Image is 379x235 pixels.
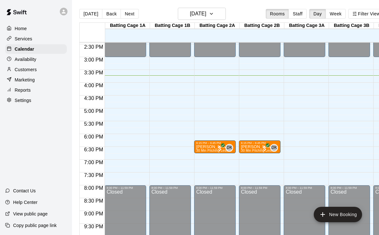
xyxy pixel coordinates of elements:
[217,145,223,152] span: All customers have paid
[196,186,234,189] div: 8:00 PM – 11:59 PM
[83,44,105,50] span: 2:30 PM
[5,85,67,95] a: Reports
[314,207,362,222] button: add
[240,23,284,29] div: Batting Cage 2B
[15,87,31,93] p: Reports
[83,224,105,229] span: 9:30 PM
[79,9,102,19] button: [DATE]
[83,198,105,204] span: 8:30 PM
[83,172,105,178] span: 7:30 PM
[5,96,67,105] a: Settings
[288,9,307,19] button: Staff
[83,160,105,165] span: 7:00 PM
[83,57,105,63] span: 3:00 PM
[83,108,105,114] span: 5:00 PM
[83,121,105,127] span: 5:30 PM
[83,185,105,191] span: 8:00 PM
[13,188,36,194] p: Contact Us
[15,25,27,32] p: Home
[107,186,144,189] div: 8:00 PM – 11:59 PM
[13,199,37,206] p: Help Center
[194,140,236,153] div: 6:15 PM – 6:45 PM: Jopp
[286,186,323,189] div: 8:00 PM – 11:59 PM
[5,65,67,74] a: Customers
[5,24,67,33] a: Home
[15,36,32,42] p: Services
[326,9,346,19] button: Week
[270,144,278,152] div: Dan Kubiuk
[105,23,150,29] div: Batting Cage 1A
[241,186,279,189] div: 8:00 PM – 11:59 PM
[195,23,240,29] div: Batting Cage 2A
[330,186,368,189] div: 8:00 PM – 11:59 PM
[241,141,279,145] div: 6:15 PM – 6:45 PM
[227,145,232,151] span: DK
[196,141,234,145] div: 6:15 PM – 6:45 PM
[5,44,67,54] a: Calendar
[225,144,233,152] div: Dan Kubiuk
[228,144,233,152] span: Dan Kubiuk
[121,9,138,19] button: Next
[102,9,121,19] button: Back
[15,56,36,63] p: Availability
[261,145,268,152] span: All customers have paid
[241,149,276,152] span: 30 Min Pitching Lesson
[15,66,37,73] p: Customers
[83,134,105,139] span: 6:00 PM
[239,140,280,153] div: 6:15 PM – 6:45 PM: Jopp
[15,46,34,52] p: Calendar
[273,144,278,152] span: Dan Kubiuk
[190,9,206,18] h6: [DATE]
[13,222,57,229] p: Copy public page link
[83,147,105,152] span: 6:30 PM
[83,70,105,75] span: 3:30 PM
[150,23,195,29] div: Batting Cage 1B
[83,211,105,216] span: 9:00 PM
[15,97,31,104] p: Settings
[151,186,189,189] div: 8:00 PM – 11:59 PM
[309,9,326,19] button: Day
[266,9,289,19] button: Rooms
[5,55,67,64] a: Availability
[5,34,67,44] a: Services
[5,75,67,85] a: Marketing
[15,77,35,83] p: Marketing
[83,96,105,101] span: 4:30 PM
[272,145,277,151] span: DK
[178,8,226,20] button: [DATE]
[284,23,329,29] div: Batting Cage 3A
[329,23,374,29] div: Batting Cage 3B
[196,149,232,152] span: 30 Min Pitching Lesson
[13,211,48,217] p: View public page
[83,83,105,88] span: 4:00 PM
